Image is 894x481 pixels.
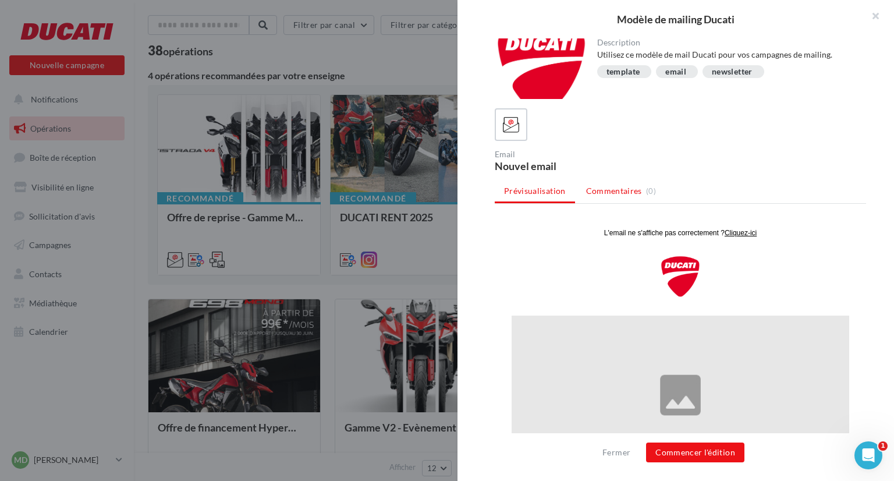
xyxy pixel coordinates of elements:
[606,68,640,76] div: template
[109,6,230,15] span: L'email ne s'affiche pas correctement ?
[854,441,882,469] iframe: Intercom live chat
[597,49,857,61] div: Utilisez ce modèle de mail Ducati pour vos campagnes de mailing.
[646,443,744,462] button: Commencer l'édition
[598,445,635,459] button: Fermer
[230,6,262,15] a: Cliquez-ici
[165,33,206,76] img: Ducati_Shield_2D_W.png
[495,161,676,171] div: Nouvel email
[665,68,686,76] div: email
[597,38,857,47] div: Description
[712,68,753,76] div: newsletter
[878,441,888,451] span: 1
[476,14,875,24] div: Modèle de mailing Ducati
[586,185,642,197] span: Commentaires
[646,186,656,196] span: (0)
[495,150,676,158] div: Email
